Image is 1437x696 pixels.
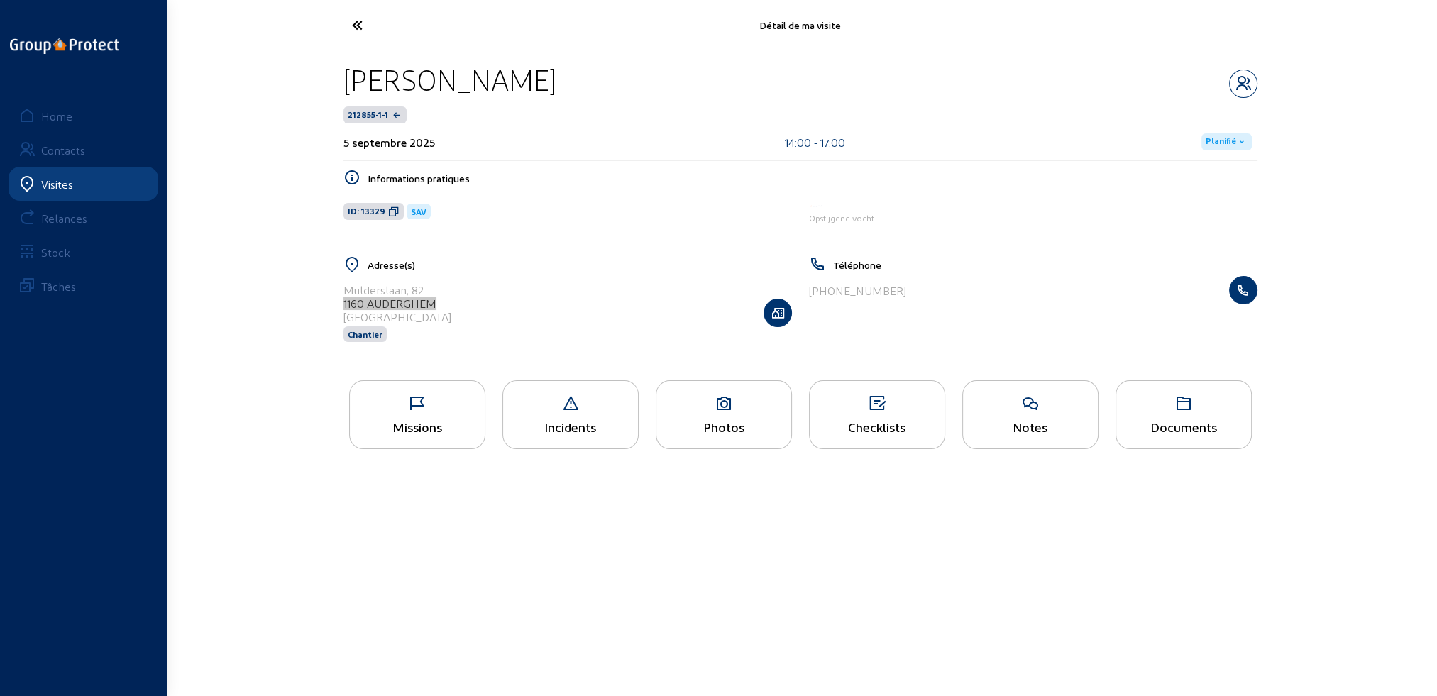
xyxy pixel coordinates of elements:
a: Relances [9,201,158,235]
span: ID: 13329 [348,206,385,217]
div: [GEOGRAPHIC_DATA] [343,310,451,324]
div: Documents [1116,419,1251,434]
span: SAV [411,206,426,216]
div: Home [41,109,72,123]
a: Contacts [9,133,158,167]
div: Checklists [810,419,945,434]
h5: Téléphone [833,259,1257,271]
span: Opstijgend vocht [809,213,874,223]
span: Chantier [348,329,382,339]
div: Photos [656,419,791,434]
div: Mulderslaan, 82 [343,283,451,297]
img: Aqua Protect [809,204,823,209]
div: [PHONE_NUMBER] [809,284,906,297]
span: Planifié [1206,136,1236,148]
h5: Informations pratiques [368,172,1257,184]
div: 1160 AUDERGHEM [343,297,451,310]
div: 14:00 - 17:00 [785,136,845,149]
a: Visites [9,167,158,201]
div: Contacts [41,143,85,157]
a: Tâches [9,269,158,303]
div: Détail de ma visite [488,19,1113,31]
div: Missions [350,419,485,434]
div: Tâches [41,280,76,293]
div: Incidents [503,419,638,434]
a: Stock [9,235,158,269]
div: Relances [41,211,87,225]
div: 5 septembre 2025 [343,136,435,149]
h5: Adresse(s) [368,259,792,271]
div: [PERSON_NAME] [343,62,556,98]
div: Stock [41,245,70,259]
span: 212855-1-1 [348,109,388,121]
img: logo-oneline.png [10,38,119,54]
div: Notes [963,419,1098,434]
div: Visites [41,177,73,191]
a: Home [9,99,158,133]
